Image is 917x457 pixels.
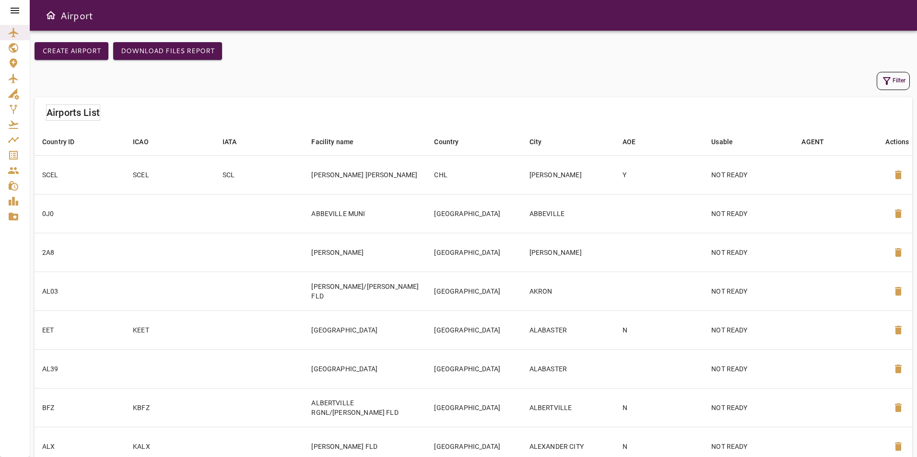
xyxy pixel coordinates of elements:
[42,136,75,148] div: Country ID
[893,441,904,452] span: delete
[711,286,786,296] p: NOT READY
[711,325,786,335] p: NOT READY
[426,233,521,272] td: [GEOGRAPHIC_DATA]
[615,388,704,427] td: N
[522,155,615,194] td: [PERSON_NAME]
[893,208,904,219] span: delete
[125,155,214,194] td: SCEL
[893,363,904,375] span: delete
[529,136,554,148] span: City
[877,72,910,90] button: Filter
[711,136,733,148] div: Usable
[41,6,60,25] button: Open drawer
[35,272,125,310] td: AL03
[522,272,615,310] td: AKRON
[35,349,125,388] td: AL39
[623,136,635,148] div: AOE
[35,233,125,272] td: 2A8
[887,280,910,303] button: Delete Airport
[893,324,904,336] span: delete
[522,233,615,272] td: [PERSON_NAME]
[60,8,93,23] h6: Airport
[434,136,471,148] span: Country
[223,136,237,148] div: IATA
[113,42,222,60] button: Download Files Report
[304,272,426,310] td: [PERSON_NAME]/[PERSON_NAME] FLD
[133,136,149,148] div: ICAO
[47,105,100,120] h6: Airports List
[887,241,910,264] button: Delete Airport
[801,136,824,148] div: AGENT
[133,136,161,148] span: ICAO
[426,194,521,233] td: [GEOGRAPHIC_DATA]
[893,169,904,181] span: delete
[311,136,366,148] span: Facility name
[711,364,786,374] p: NOT READY
[223,136,249,148] span: IATA
[887,202,910,225] button: Delete Airport
[426,388,521,427] td: [GEOGRAPHIC_DATA]
[711,209,786,218] p: NOT READY
[215,155,304,194] td: SCL
[42,136,87,148] span: Country ID
[522,388,615,427] td: ALBERTVILLE
[35,155,125,194] td: SCEL
[711,442,786,451] p: NOT READY
[615,310,704,349] td: N
[887,396,910,419] button: Delete Airport
[522,194,615,233] td: ABBEVILLE
[893,402,904,413] span: delete
[711,248,786,257] p: NOT READY
[887,163,910,186] button: Delete Airport
[522,349,615,388] td: ALABASTER
[304,194,426,233] td: ABBEVILLE MUNI
[529,136,542,148] div: City
[426,155,521,194] td: CHL
[304,310,426,349] td: [GEOGRAPHIC_DATA]
[35,388,125,427] td: BFZ
[615,155,704,194] td: Y
[801,136,836,148] span: AGENT
[522,310,615,349] td: ALABASTER
[426,310,521,349] td: [GEOGRAPHIC_DATA]
[434,136,458,148] div: Country
[711,403,786,412] p: NOT READY
[125,388,214,427] td: KBFZ
[35,42,108,60] button: Create airport
[125,310,214,349] td: KEET
[304,388,426,427] td: ALBERTVILLE RGNL/[PERSON_NAME] FLD
[426,272,521,310] td: [GEOGRAPHIC_DATA]
[304,233,426,272] td: [PERSON_NAME]
[623,136,648,148] span: AOE
[893,247,904,258] span: delete
[35,310,125,349] td: EET
[426,349,521,388] td: [GEOGRAPHIC_DATA]
[304,155,426,194] td: [PERSON_NAME] [PERSON_NAME]
[304,349,426,388] td: [GEOGRAPHIC_DATA]
[35,194,125,233] td: 0J0
[887,357,910,380] button: Delete Airport
[893,286,904,297] span: delete
[711,136,745,148] span: Usable
[711,170,786,180] p: NOT READY
[887,319,910,342] button: Delete Airport
[311,136,353,148] div: Facility name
